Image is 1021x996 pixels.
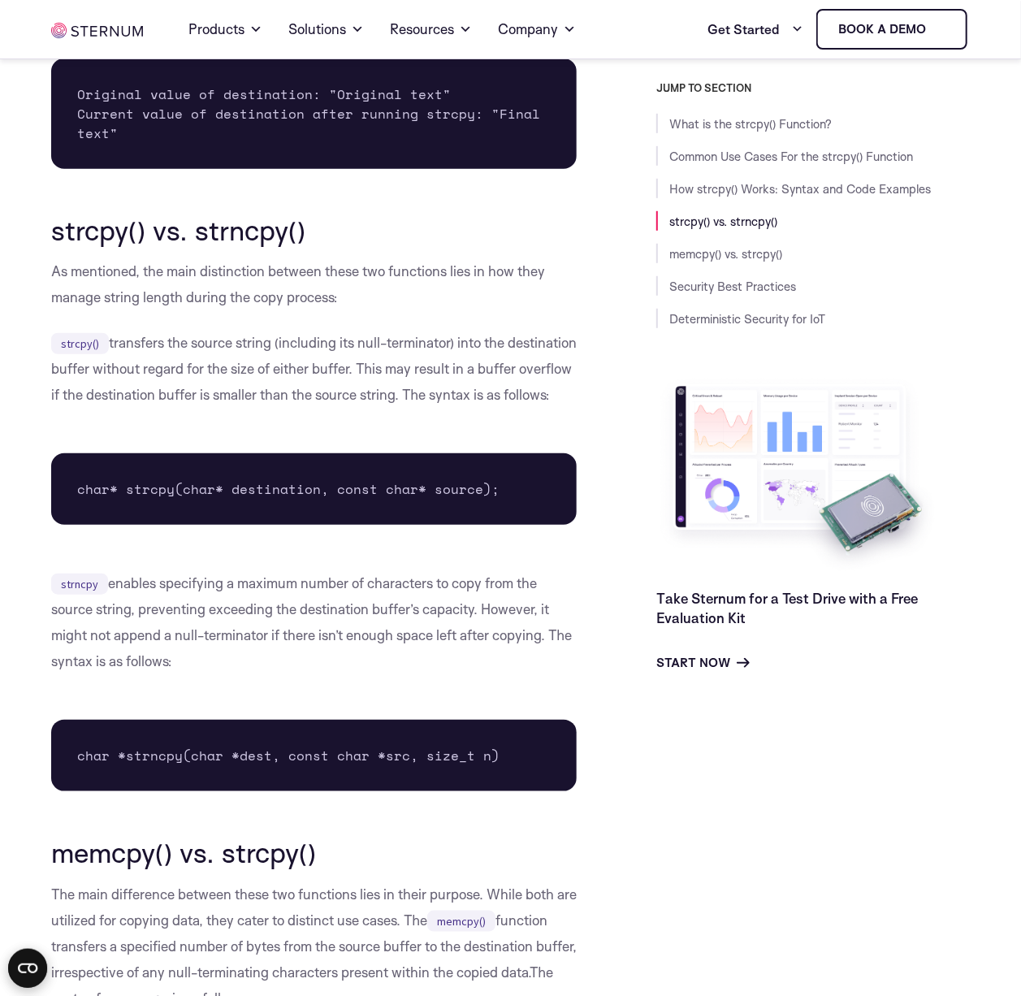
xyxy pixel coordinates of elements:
p: As mentioned, the main distinction between these two functions lies in how they manage string len... [51,258,577,310]
a: How strcpy() Works: Syntax and Code Examples [669,181,931,197]
p: transfers the source string (including its null-terminator) into the destination buffer without r... [51,330,577,408]
p: enables specifying a maximum number of characters to copy from the source string, preventing exce... [51,570,577,674]
a: memcpy() vs. strcpy() [669,246,782,262]
h2: memcpy() vs. strcpy() [51,837,577,868]
a: Take Sternum for a Test Drive with a Free Evaluation Kit [656,590,918,626]
h2: strcpy() vs. strncpy() [51,214,577,245]
img: Take Sternum for a Test Drive with a Free Evaluation Kit [656,374,941,576]
a: Book a demo [816,9,967,50]
a: strcpy() vs. strncpy() [669,214,777,229]
a: memcpy() [427,912,495,929]
a: Start Now [656,653,750,673]
img: sternum iot [932,23,945,36]
h3: JUMP TO SECTION [656,81,970,94]
a: Security Best Practices [669,279,796,294]
img: sternum iot [51,23,143,38]
pre: Original value of destination: "Original text" Current value of destination after running strcpy:... [51,58,577,169]
code: memcpy() [427,911,495,932]
a: Get Started [707,13,803,45]
code: strcpy() [51,333,109,354]
pre: char* strcpy(char* destination, const char* source); [51,453,577,525]
a: Deterministic Security for IoT [669,311,825,327]
pre: char *strncpy(char *dest, const char *src, size_t n) [51,720,577,791]
a: What is the strcpy() Function? [669,116,832,132]
code: strncpy [51,574,108,595]
button: Open CMP widget [8,949,47,988]
a: Common Use Cases For the strcpy() Function [669,149,913,164]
